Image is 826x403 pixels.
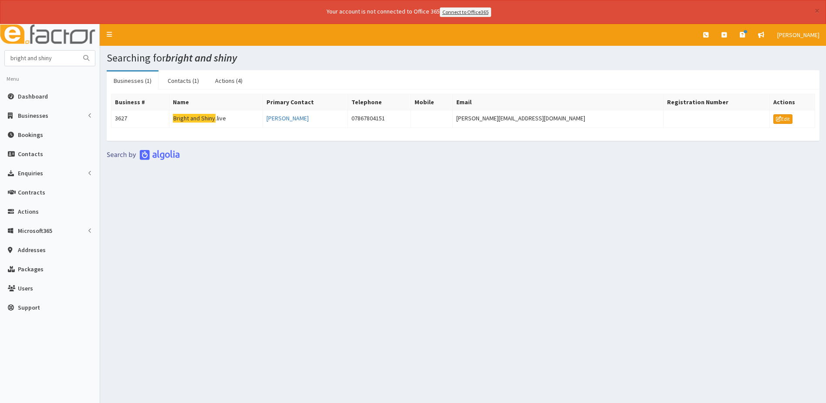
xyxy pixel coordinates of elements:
[771,24,826,46] a: [PERSON_NAME]
[18,112,48,120] span: Businesses
[348,110,411,127] td: 07867804151
[18,208,39,215] span: Actions
[18,304,40,311] span: Support
[18,131,43,139] span: Bookings
[18,284,33,292] span: Users
[107,72,158,90] a: Businesses (1)
[18,246,46,254] span: Addresses
[107,52,819,64] h1: Searching for
[815,6,819,15] button: ×
[18,265,44,273] span: Packages
[18,227,52,235] span: Microsoft365
[664,94,770,110] th: Registration Number
[18,188,45,196] span: Contracts
[190,114,201,123] mark: and
[111,94,169,110] th: Business #
[770,94,815,110] th: Actions
[453,110,664,127] td: [PERSON_NAME][EMAIL_ADDRESS][DOMAIN_NAME]
[161,72,206,90] a: Contacts (1)
[348,94,411,110] th: Telephone
[201,114,216,123] mark: Shiny
[5,51,78,66] input: Search...
[107,150,180,160] img: search-by-algolia-light-background.png
[777,31,819,39] span: [PERSON_NAME]
[18,169,43,177] span: Enquiries
[440,7,491,17] a: Connect to Office365
[154,7,664,17] div: Your account is not connected to Office 365
[165,51,237,65] i: bright and shiny
[169,94,263,110] th: Name
[453,94,664,110] th: Email
[263,94,348,110] th: Primary Contact
[208,72,249,90] a: Actions (4)
[773,114,792,124] a: Edit
[18,92,48,100] span: Dashboard
[173,114,190,123] mark: Bright
[111,110,169,127] td: 3627
[266,114,309,122] a: [PERSON_NAME]
[169,110,263,127] td: .live
[411,94,453,110] th: Mobile
[18,150,43,158] span: Contacts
